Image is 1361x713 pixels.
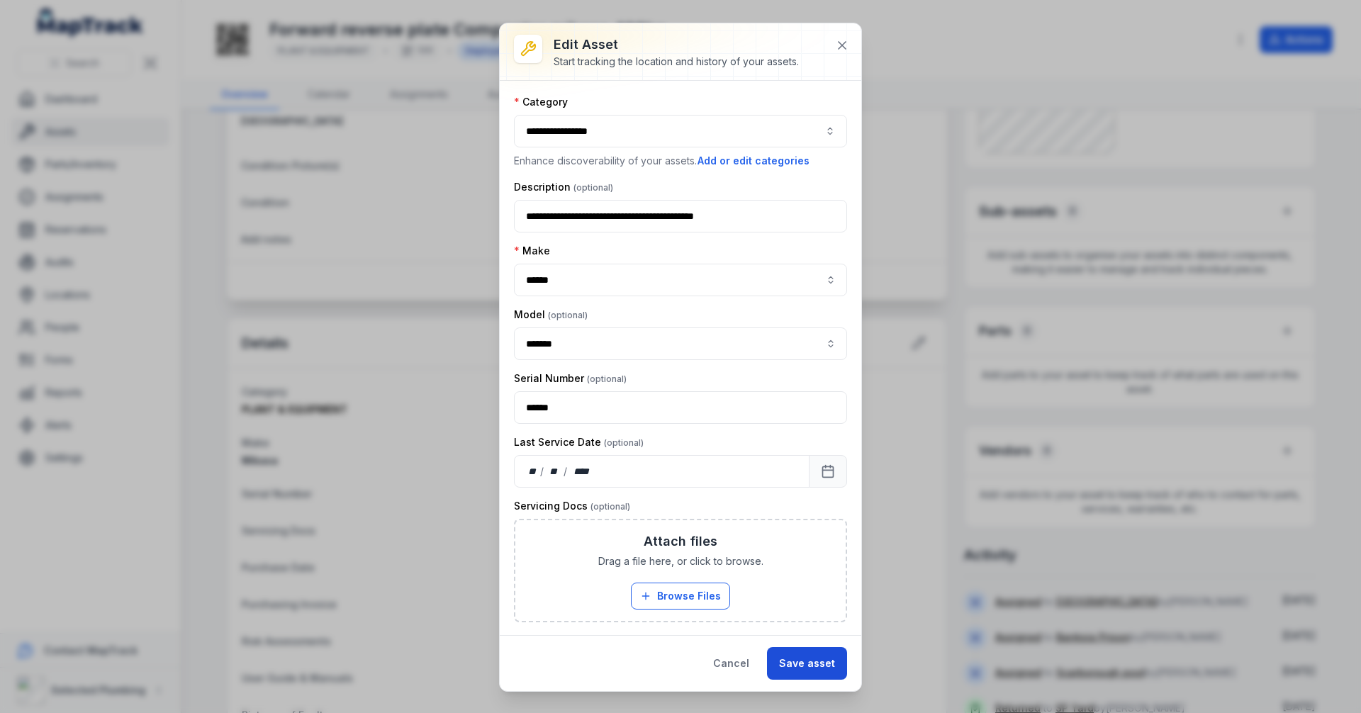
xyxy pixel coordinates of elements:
label: Serial Number [514,371,627,386]
label: Servicing Docs [514,499,630,513]
label: Model [514,308,588,322]
div: / [564,464,569,478]
div: day, [526,464,540,478]
div: Start tracking the location and history of your assets. [554,55,799,69]
button: Save asset [767,647,847,680]
label: Make [514,244,550,258]
span: Drag a file here, or click to browse. [598,554,763,568]
label: Description [514,180,613,194]
button: Add or edit categories [697,153,810,169]
input: asset-edit:cf[68832b05-6ea9-43b4-abb7-d68a6a59beaf]-label [514,327,847,360]
button: Calendar [809,455,847,488]
h3: Attach files [644,532,717,551]
label: Purchase Date [514,634,629,648]
div: / [540,464,545,478]
div: month, [545,464,564,478]
label: Category [514,95,568,109]
h3: Edit asset [554,35,799,55]
p: Enhance discoverability of your assets. [514,153,847,169]
input: asset-edit:cf[09246113-4bcc-4687-b44f-db17154807e5]-label [514,264,847,296]
button: Cancel [701,647,761,680]
button: Browse Files [631,583,730,610]
div: year, [569,464,595,478]
label: Last Service Date [514,435,644,449]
